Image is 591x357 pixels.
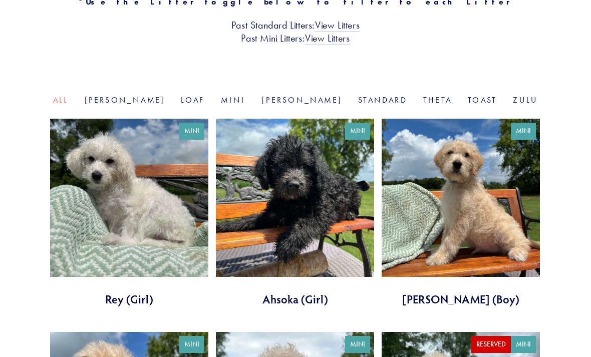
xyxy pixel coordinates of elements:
[468,95,497,105] a: Toast
[85,95,165,105] a: [PERSON_NAME]
[513,95,538,105] a: Zulu
[50,19,541,45] h3: Past Standard Litters: Past Mini Litters:
[181,95,205,105] a: Loaf
[315,19,360,32] a: View Litters
[423,95,452,105] a: Theta
[358,95,407,105] a: Standard
[305,32,350,45] a: View Litters
[261,95,342,105] a: [PERSON_NAME]
[221,95,245,105] a: Mini
[53,95,69,105] a: All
